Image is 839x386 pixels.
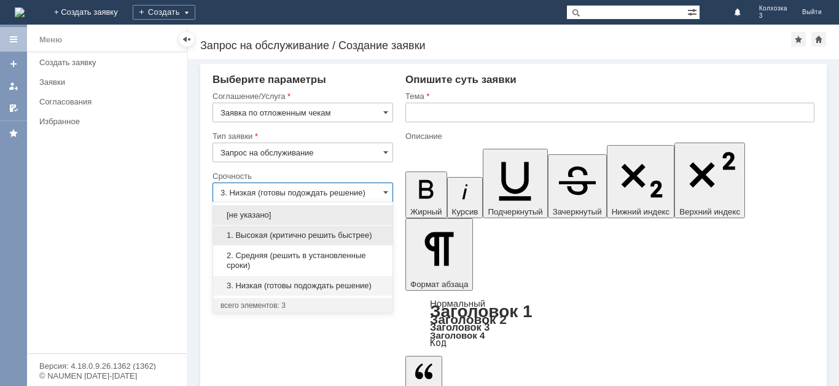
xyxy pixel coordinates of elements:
span: Колхозка [759,5,787,12]
button: Верхний индекс [674,143,745,218]
div: Избранное [39,117,166,126]
div: Согласования [39,97,179,106]
div: Описание [405,132,812,140]
a: Согласования [34,92,184,111]
span: [не указано] [220,210,385,220]
div: всего элементов: 3 [220,301,385,310]
button: Подчеркнутый [483,149,547,218]
span: Выберите параметры [213,74,326,85]
a: Мои согласования [4,98,23,118]
a: Перейти на домашнюю страницу [15,7,25,17]
span: Опишите суть заявки [405,74,517,85]
span: Курсив [452,207,478,216]
span: Подчеркнутый [488,207,542,216]
span: Жирный [410,207,442,216]
span: 1. Высокая (критично решить быстрее) [220,230,385,240]
div: Запрос на обслуживание / Создание заявки [200,39,791,52]
div: Тема [405,92,812,100]
a: Заголовок 1 [430,302,533,321]
a: Заголовок 4 [430,330,485,341]
div: Добавить в избранное [791,32,806,47]
div: Создать [133,5,195,20]
div: Скрыть меню [179,32,194,47]
div: Меню [39,33,62,47]
button: Формат абзаца [405,218,473,291]
a: Мои заявки [4,76,23,96]
a: Заголовок 2 [430,312,507,326]
div: Создать заявку [39,58,179,67]
div: Срочность [213,172,391,180]
a: Создать заявку [34,53,184,72]
a: Создать заявку [4,54,23,74]
div: Сделать домашней страницей [811,32,826,47]
span: Нижний индекс [612,207,670,216]
span: Зачеркнутый [553,207,602,216]
a: Заявки [34,73,184,92]
div: Соглашение/Услуга [213,92,391,100]
button: Курсив [447,177,483,218]
button: Жирный [405,171,447,218]
span: Верхний индекс [679,207,740,216]
a: Нормальный [430,298,485,309]
span: Расширенный поиск [687,6,700,17]
button: Зачеркнутый [548,154,607,218]
span: Формат абзаца [410,280,468,289]
div: Заявки [39,77,179,87]
span: 3 [759,12,787,20]
div: Тип заявки [213,132,391,140]
a: Код [430,337,447,349]
a: Заголовок 3 [430,321,490,333]
div: © NAUMEN [DATE]-[DATE] [39,372,174,380]
div: Формат абзаца [405,299,814,347]
span: 2. Средняя (решить в установленные сроки) [220,251,385,270]
div: Версия: 4.18.0.9.26.1362 (1362) [39,362,174,370]
img: logo [15,7,25,17]
span: 3. Низкая (готовы подождать решение) [220,281,385,291]
button: Нижний индекс [607,145,675,218]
